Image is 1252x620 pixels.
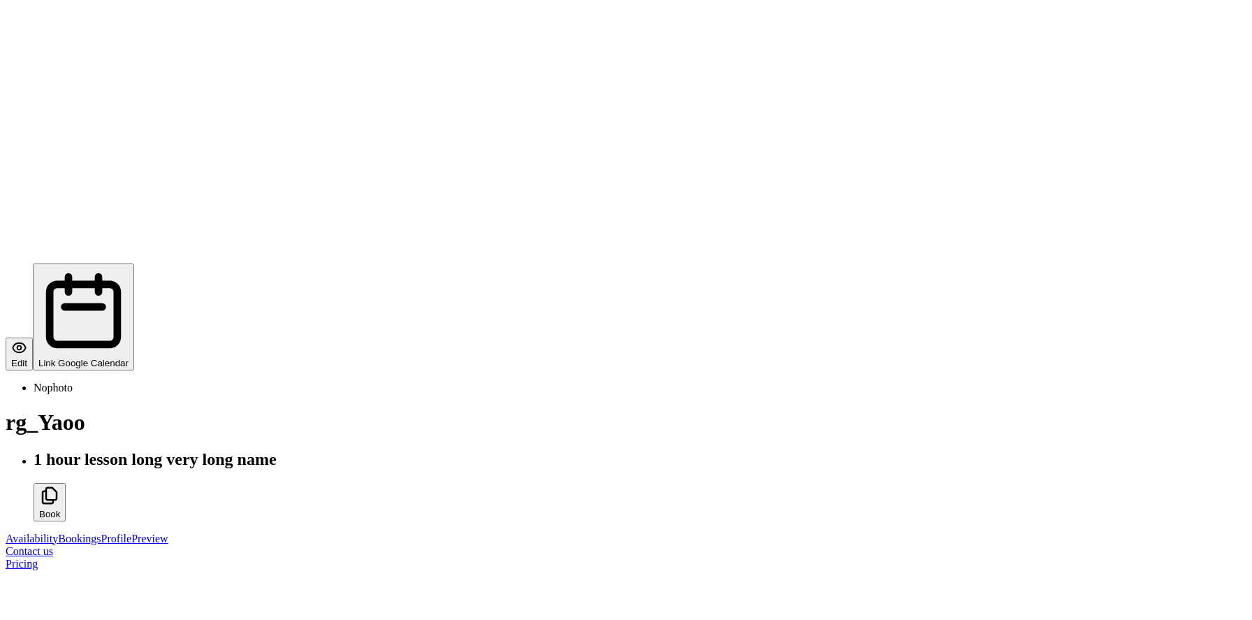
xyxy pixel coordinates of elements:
[58,533,101,545] a: Bookings
[39,509,60,519] span: Book
[34,450,1246,469] h2: 1 hour lesson long very long name
[6,558,38,570] a: Pricing
[6,338,33,370] button: Edit
[33,264,134,370] button: Link Google Calendar
[34,382,1246,394] p: No photo
[101,533,132,545] a: Profile
[6,533,58,545] a: Availability
[6,545,53,557] a: Contact us
[34,483,66,521] button: Book
[6,410,1246,435] h1: rg_Yaoo
[131,533,168,545] a: Preview
[6,6,1246,193] img: image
